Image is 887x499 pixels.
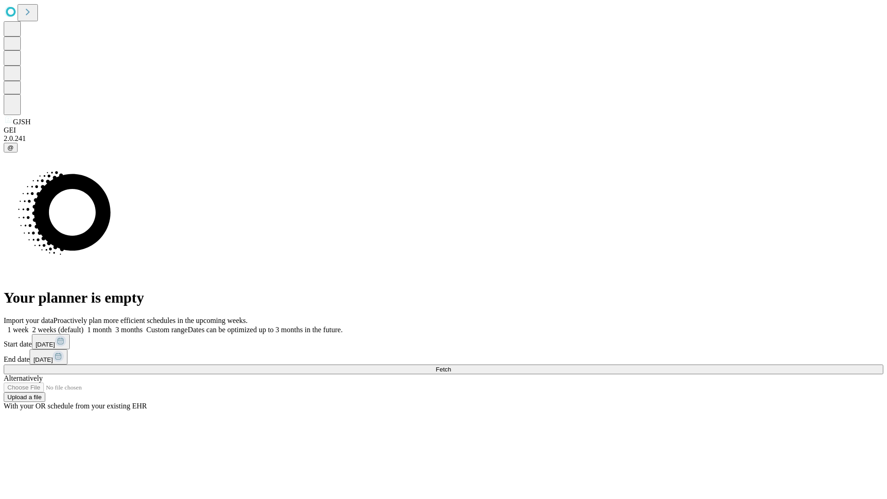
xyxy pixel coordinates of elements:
span: 1 week [7,326,29,334]
div: Start date [4,334,883,349]
span: Import your data [4,316,54,324]
span: Dates can be optimized up to 3 months in the future. [188,326,342,334]
div: GEI [4,126,883,134]
button: Fetch [4,365,883,374]
button: [DATE] [32,334,70,349]
span: GJSH [13,118,30,126]
span: Proactively plan more efficient schedules in the upcoming weeks. [54,316,248,324]
span: @ [7,144,14,151]
span: 1 month [87,326,112,334]
button: Upload a file [4,392,45,402]
span: With your OR schedule from your existing EHR [4,402,147,410]
button: [DATE] [30,349,67,365]
span: Alternatively [4,374,43,382]
div: End date [4,349,883,365]
span: [DATE] [33,356,53,363]
span: 3 months [115,326,143,334]
span: Custom range [146,326,188,334]
button: @ [4,143,18,152]
h1: Your planner is empty [4,289,883,306]
span: 2 weeks (default) [32,326,84,334]
span: Fetch [436,366,451,373]
div: 2.0.241 [4,134,883,143]
span: [DATE] [36,341,55,348]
